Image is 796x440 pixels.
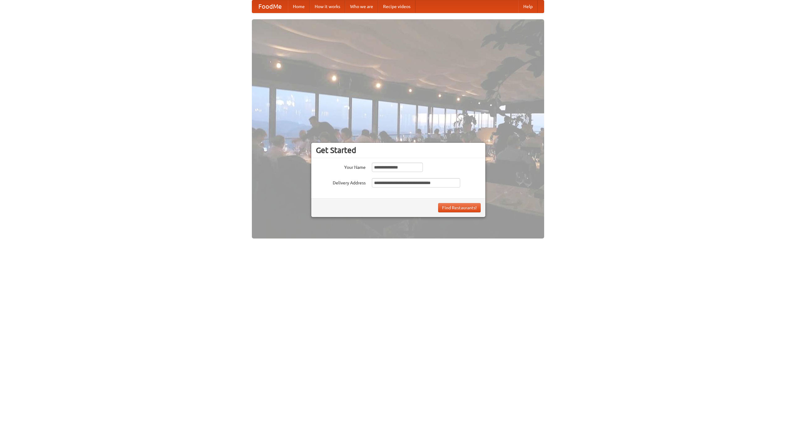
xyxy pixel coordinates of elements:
label: Delivery Address [316,178,366,186]
a: How it works [310,0,345,13]
a: FoodMe [252,0,288,13]
a: Who we are [345,0,378,13]
button: Find Restaurants! [438,203,481,212]
a: Help [518,0,538,13]
label: Your Name [316,163,366,170]
a: Home [288,0,310,13]
a: Recipe videos [378,0,415,13]
h3: Get Started [316,146,481,155]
